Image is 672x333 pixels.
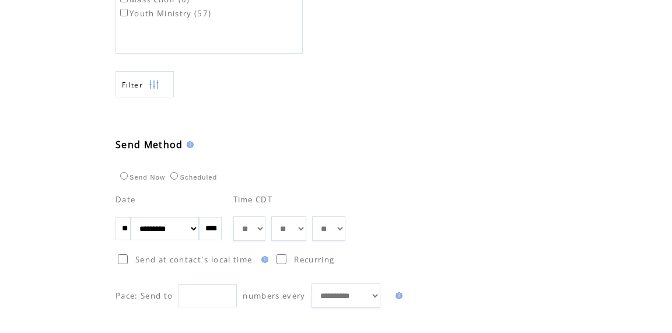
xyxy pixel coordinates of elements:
[120,9,128,16] input: Youth Ministry (57)
[183,141,194,148] img: help.gif
[170,172,178,180] input: Scheduled
[243,290,305,301] span: numbers every
[118,8,211,19] label: Youth Ministry (57)
[117,174,165,181] label: Send Now
[122,80,143,90] span: Show filters
[149,72,159,98] img: filters.png
[294,254,334,265] span: Recurring
[116,290,173,301] span: Pace: Send to
[233,194,273,205] span: Time CDT
[120,172,128,180] input: Send Now
[392,292,402,299] img: help.gif
[116,71,174,97] a: Filter
[167,174,217,181] label: Scheduled
[135,254,252,265] span: Send at contact`s local time
[116,138,183,151] span: Send Method
[258,256,268,263] img: help.gif
[116,194,135,205] span: Date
